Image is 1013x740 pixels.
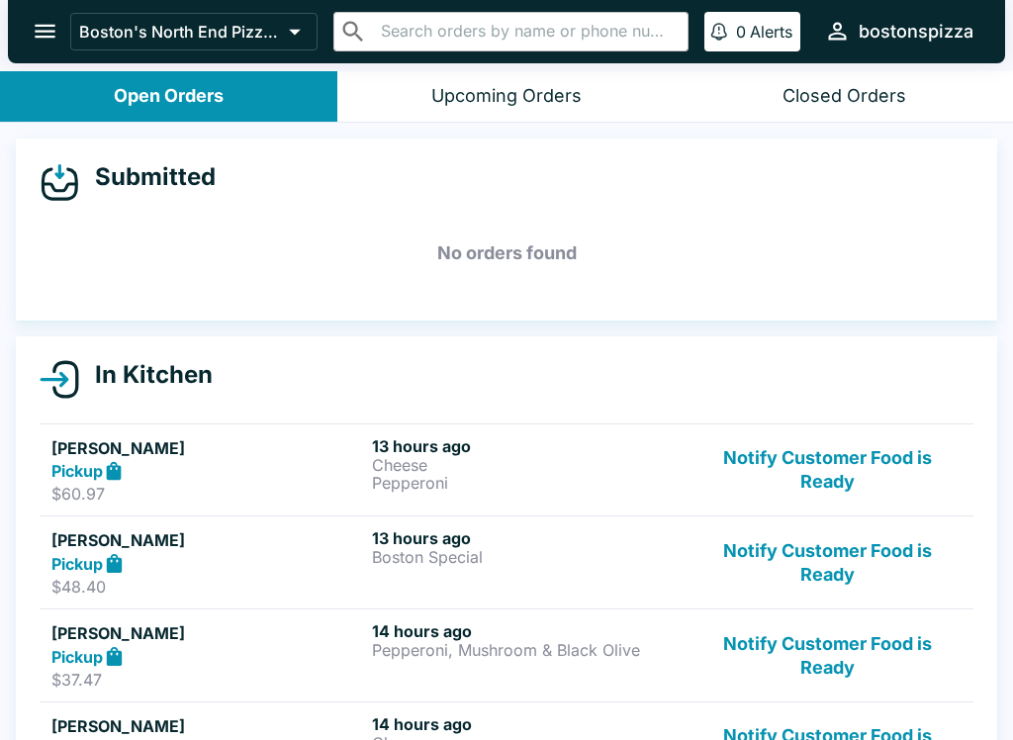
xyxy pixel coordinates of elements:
h6: 13 hours ago [372,436,685,456]
p: $48.40 [51,577,364,597]
div: Upcoming Orders [431,85,582,108]
h5: [PERSON_NAME] [51,436,364,460]
button: Boston's North End Pizza Bakery [70,13,318,50]
button: Notify Customer Food is Ready [693,528,962,597]
h5: [PERSON_NAME] [51,621,364,645]
div: Closed Orders [783,85,906,108]
button: open drawer [20,6,70,56]
p: Boston Special [372,548,685,566]
h5: [PERSON_NAME] [51,714,364,738]
p: 0 [736,22,746,42]
input: Search orders by name or phone number [375,18,680,46]
p: $37.47 [51,670,364,690]
h5: [PERSON_NAME] [51,528,364,552]
a: [PERSON_NAME]Pickup$37.4714 hours agoPepperoni, Mushroom & Black OliveNotify Customer Food is Ready [40,608,973,701]
button: Notify Customer Food is Ready [693,436,962,505]
p: Boston's North End Pizza Bakery [79,22,281,42]
button: bostonspizza [816,10,981,52]
h6: 14 hours ago [372,621,685,641]
h4: Submitted [79,162,216,192]
p: $60.97 [51,484,364,504]
p: Cheese [372,456,685,474]
a: [PERSON_NAME]Pickup$48.4013 hours agoBoston SpecialNotify Customer Food is Ready [40,515,973,608]
p: Pepperoni [372,474,685,492]
h5: No orders found [40,218,973,289]
h6: 13 hours ago [372,528,685,548]
button: Notify Customer Food is Ready [693,621,962,690]
h4: In Kitchen [79,360,213,390]
p: Alerts [750,22,792,42]
div: Open Orders [114,85,224,108]
strong: Pickup [51,461,103,481]
h6: 14 hours ago [372,714,685,734]
div: bostonspizza [859,20,973,44]
strong: Pickup [51,554,103,574]
strong: Pickup [51,647,103,667]
a: [PERSON_NAME]Pickup$60.9713 hours agoCheesePepperoniNotify Customer Food is Ready [40,423,973,516]
p: Pepperoni, Mushroom & Black Olive [372,641,685,659]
